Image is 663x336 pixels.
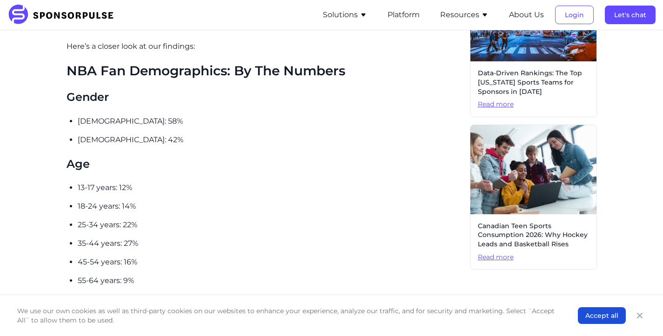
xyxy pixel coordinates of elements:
[478,253,589,262] span: Read more
[388,11,420,19] a: Platform
[78,116,462,127] p: [DEMOGRAPHIC_DATA]: 58%
[78,134,462,145] p: [DEMOGRAPHIC_DATA]: 42%
[323,9,367,20] button: Solutions
[67,90,462,104] h3: Gender
[470,125,596,214] img: Getty images courtesy of Unsplash
[509,11,544,19] a: About Us
[67,63,462,79] h2: NBA Fan Demographics: By The Numbers
[78,257,462,268] p: 45-54 years: 16%
[78,219,462,231] p: 25-34 years: 22%
[470,125,597,270] a: Canadian Teen Sports Consumption 2026: Why Hockey Leads and Basketball RisesRead more
[78,201,462,212] p: 18-24 years: 14%
[78,182,462,193] p: 13-17 years: 12%
[555,6,594,24] button: Login
[478,69,589,96] span: Data-Driven Rankings: The Top [US_STATE] Sports Teams for Sponsors in [DATE]
[605,6,656,24] button: Let's chat
[78,238,462,249] p: 35-44 years: 27%
[7,5,121,25] img: SponsorPulse
[478,222,589,249] span: Canadian Teen Sports Consumption 2026: Why Hockey Leads and Basketball Rises
[578,307,626,324] button: Accept all
[555,11,594,19] a: Login
[616,291,663,336] iframe: Chat Widget
[605,11,656,19] a: Let's chat
[67,41,462,52] p: Here’s a closer look at our findings:
[478,100,589,109] span: Read more
[440,9,489,20] button: Resources
[388,9,420,20] button: Platform
[509,9,544,20] button: About Us
[67,157,462,171] h3: Age
[78,275,462,286] p: 55-64 years: 9%
[17,306,559,325] p: We use our own cookies as well as third-party cookies on our websites to enhance your experience,...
